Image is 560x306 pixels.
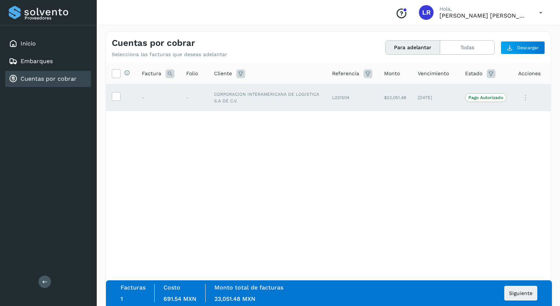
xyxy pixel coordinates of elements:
[163,295,196,302] span: 691.54 MXN
[214,295,255,302] span: 23,051.48 MXN
[465,70,482,77] span: Estado
[163,284,180,291] label: Costo
[384,70,400,77] span: Monto
[21,58,53,65] a: Embarques
[142,70,161,77] span: Factura
[418,70,449,77] span: Vencimiento
[518,70,541,77] span: Acciones
[504,286,537,300] button: Siguiente
[501,41,545,54] button: Descargar
[509,291,533,296] span: Siguiente
[332,70,359,77] span: Referencia
[439,6,527,12] p: Hola,
[386,41,440,54] button: Para adelantar
[112,51,227,58] p: Selecciona las facturas que deseas adelantar
[214,284,283,291] label: Monto total de facturas
[21,75,77,82] a: Cuentas por cobrar
[378,84,412,111] td: $23,051.48
[21,40,36,47] a: Inicio
[439,12,527,19] p: LAURA RIVERA VELAZQUEZ
[326,84,378,111] td: L221504
[121,295,123,302] span: 1
[5,71,91,87] div: Cuentas por cobrar
[440,41,494,54] button: Todas
[412,84,459,111] td: [DATE]
[186,70,198,77] span: Folio
[5,36,91,52] div: Inicio
[180,84,208,111] td: -
[136,84,180,111] td: -
[121,284,145,291] label: Facturas
[208,84,326,111] td: CORPORACION INTERAMERICANA DE LOGISTICA S.A DE C.V.
[25,15,88,21] p: Proveedores
[5,53,91,69] div: Embarques
[517,44,539,51] span: Descargar
[112,38,195,48] h4: Cuentas por cobrar
[214,70,232,77] span: Cliente
[468,95,503,100] p: Pago Autorizado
